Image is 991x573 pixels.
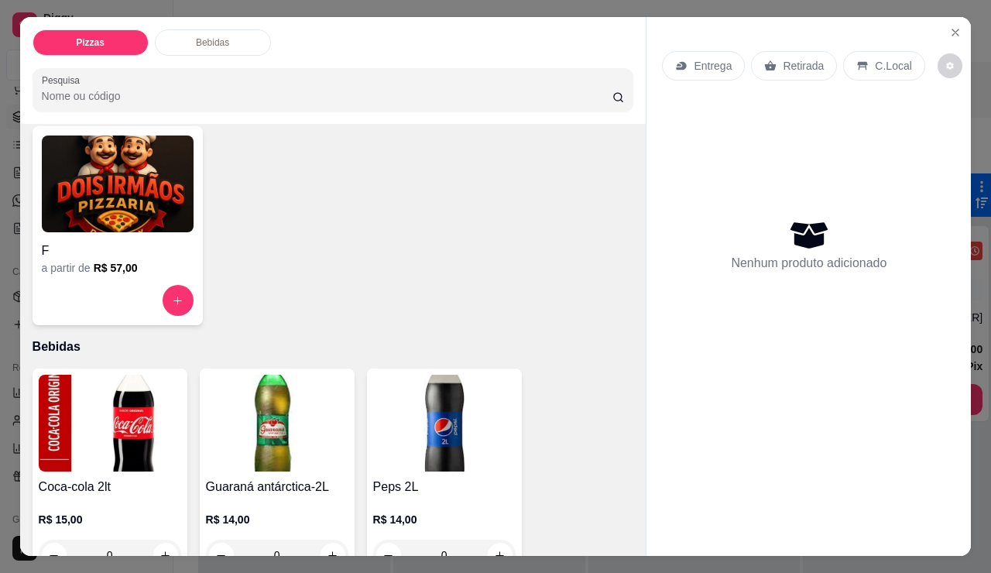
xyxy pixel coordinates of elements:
[42,543,67,568] button: decrease-product-quantity
[321,543,345,568] button: increase-product-quantity
[42,74,85,87] label: Pesquisa
[373,375,516,472] img: product-image
[42,88,612,104] input: Pesquisa
[94,260,138,276] h6: R$ 57,00
[76,36,105,49] p: Pizzas
[206,478,348,496] h4: Guaraná antárctica-2L
[376,543,401,568] button: decrease-product-quantity
[209,543,234,568] button: decrease-product-quantity
[488,543,513,568] button: increase-product-quantity
[42,136,194,232] img: product-image
[783,58,824,74] p: Retirada
[153,543,178,568] button: increase-product-quantity
[196,36,229,49] p: Bebidas
[42,242,194,260] h4: F
[39,512,181,527] p: R$ 15,00
[206,375,348,472] img: product-image
[373,512,516,527] p: R$ 14,00
[163,285,194,316] button: increase-product-quantity
[39,375,181,472] img: product-image
[206,512,348,527] p: R$ 14,00
[694,58,732,74] p: Entrega
[39,478,181,496] h4: Coca-cola 2lt
[943,20,968,45] button: Close
[373,478,516,496] h4: Peps 2L
[938,53,962,78] button: decrease-product-quantity
[731,254,886,273] p: Nenhum produto adicionado
[875,58,911,74] p: C.Local
[42,260,194,276] div: a partir de
[33,338,634,356] p: Bebidas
